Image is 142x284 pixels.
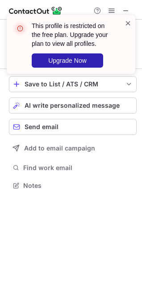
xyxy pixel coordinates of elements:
[13,21,27,36] img: error
[25,102,120,109] span: AI write personalized message
[9,162,137,174] button: Find work email
[23,164,133,172] span: Find work email
[48,57,87,64] span: Upgrade Now
[23,182,133,190] span: Notes
[32,21,114,48] header: This profile is restricted on the free plan. Upgrade your plan to view all profiles.
[9,119,137,135] button: Send email
[9,97,137,114] button: AI write personalized message
[9,179,137,192] button: Notes
[9,140,137,156] button: Add to email campaign
[25,123,58,130] span: Send email
[9,5,63,16] img: ContactOut v5.3.10
[24,145,95,152] span: Add to email campaign
[32,53,103,68] button: Upgrade Now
